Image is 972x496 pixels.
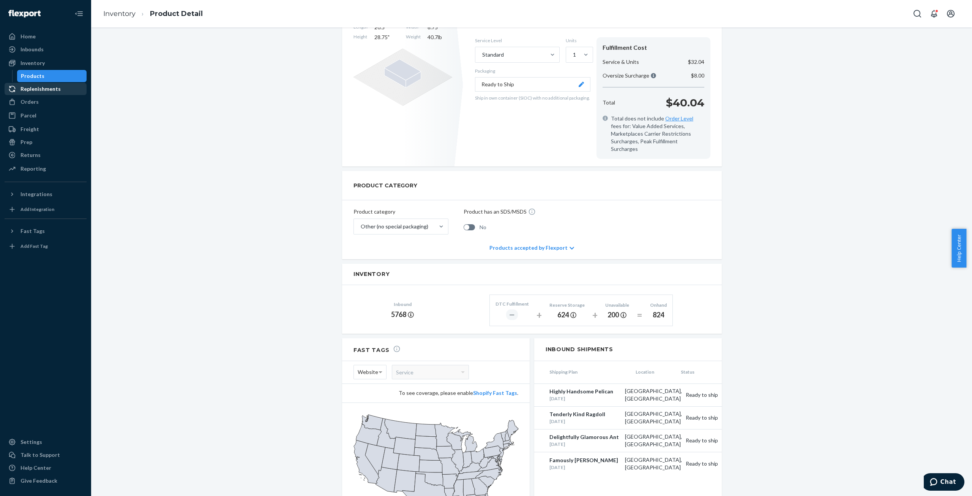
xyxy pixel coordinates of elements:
[650,302,667,308] div: Onhand
[549,302,585,308] div: Reserve Storage
[17,70,87,82] a: Products
[666,95,704,110] p: $40.04
[374,24,399,31] span: 20.5
[406,33,421,41] span: Weight
[21,451,60,459] div: Talk to Support
[21,165,46,173] div: Reporting
[374,33,399,41] span: 28.75
[353,33,368,41] span: Height
[549,456,621,464] div: Famously [PERSON_NAME]
[475,68,590,74] p: Packaging
[489,236,574,259] div: Products accepted by Flexport
[549,388,621,395] div: Highly Handsome Pelican
[5,188,87,200] button: Integrations
[611,115,704,153] span: Total does not include fees for: Value Added Services, Marketplaces Carrier Restrictions Surcharg...
[21,438,42,446] div: Settings
[603,43,704,52] div: Fulfillment Cost
[621,387,682,403] div: [GEOGRAPHIC_DATA], [GEOGRAPHIC_DATA]
[21,72,44,80] div: Products
[5,30,87,43] a: Home
[5,96,87,108] a: Orders
[21,59,45,67] div: Inventory
[682,414,722,422] div: Ready to ship
[21,85,61,93] div: Replenishments
[5,449,87,461] button: Talk to Support
[392,365,469,379] div: Service
[5,240,87,252] a: Add Fast Tag
[21,98,39,106] div: Orders
[677,369,722,375] span: Status
[391,310,414,320] div: 5768
[691,72,704,79] p: $8.00
[21,206,54,212] div: Add Integration
[353,271,710,277] h2: Inventory
[650,310,667,320] div: 824
[665,115,693,122] a: Order Level
[682,437,722,444] div: Ready to ship
[21,227,45,235] div: Fast Tags
[5,57,87,69] a: Inventory
[603,99,615,106] p: Total
[21,243,48,249] div: Add Fast Tag
[475,77,590,92] button: Ready to Ship
[473,390,517,396] a: Shopify Fast Tags
[464,208,527,216] p: Product has an SDS/MSDS
[5,136,87,148] a: Prep
[428,33,452,41] span: 40.7 lb
[603,72,656,79] p: Oversize Surcharge
[605,310,629,320] div: 200
[406,24,421,31] span: Width
[482,51,504,59] div: Standard
[5,225,87,237] button: Fast Tags
[549,441,621,447] div: [DATE]
[5,436,87,448] a: Settings
[592,308,598,322] div: +
[573,51,576,59] div: 1
[951,229,966,268] button: Help Center
[97,3,209,25] ol: breadcrumbs
[353,179,417,192] h2: PRODUCT CATEGORY
[5,83,87,95] a: Replenishments
[480,223,486,231] span: No
[682,391,722,399] div: Ready to ship
[5,149,87,161] a: Returns
[21,33,36,40] div: Home
[549,418,621,425] div: [DATE]
[21,464,51,472] div: Help Center
[8,10,41,17] img: Flexport logo
[549,410,621,418] div: Tenderly Kind Ragdoll
[924,473,964,492] iframe: Opens a widget where you can chat to one of our agents
[621,410,682,425] div: [GEOGRAPHIC_DATA], [GEOGRAPHIC_DATA]
[150,10,203,18] a: Product Detail
[21,477,57,485] div: Give Feedback
[388,34,390,40] span: "
[549,310,585,320] div: 624
[475,37,560,44] label: Service Level
[632,369,677,375] span: Location
[534,338,722,361] h2: Inbound Shipments
[5,123,87,135] a: Freight
[495,301,529,307] div: DTC Fulfillment
[549,464,621,471] div: [DATE]
[21,125,39,133] div: Freight
[549,395,621,402] div: [DATE]
[353,389,518,397] div: To see coverage, please enable .
[428,24,452,31] span: 8.75
[5,43,87,55] a: Inbounds
[637,308,642,322] div: =
[353,345,401,353] h2: Fast Tags
[5,475,87,487] button: Give Feedback
[682,460,722,467] div: Ready to ship
[5,462,87,474] a: Help Center
[910,6,925,21] button: Open Search Box
[534,452,722,475] a: Famously [PERSON_NAME][DATE][GEOGRAPHIC_DATA], [GEOGRAPHIC_DATA]Ready to ship
[358,366,378,379] span: Website
[475,95,590,101] p: Ship in own container (SIOC) with no additional packaging.
[603,58,639,66] p: Service & Units
[5,163,87,175] a: Reporting
[391,301,414,307] div: Inbound
[534,369,632,375] span: Shipping Plan
[21,138,32,146] div: Prep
